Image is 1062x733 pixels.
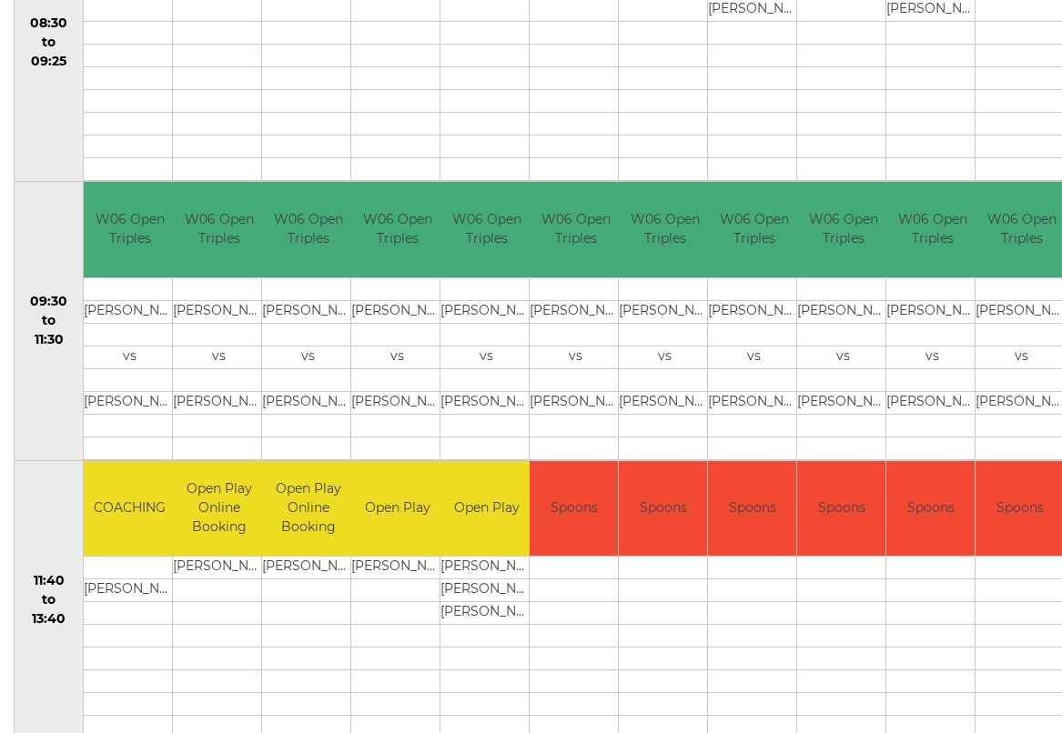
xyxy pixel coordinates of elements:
td: [PERSON_NAME] [262,557,354,579]
td: [PERSON_NAME] [708,300,800,323]
td: [PERSON_NAME] [440,602,532,625]
td: W06 Open Triples [530,182,622,277]
td: [PERSON_NAME] [262,300,354,323]
td: W06 Open Triples [173,182,265,277]
td: [PERSON_NAME] [886,391,978,414]
td: vs [262,346,354,368]
td: W06 Open Triples [797,182,889,277]
td: [PERSON_NAME] [530,300,622,323]
td: [PERSON_NAME] [262,391,354,414]
td: [PERSON_NAME] [440,391,532,414]
td: [PERSON_NAME] [173,391,265,414]
td: vs [351,346,443,368]
td: W06 Open Triples [262,182,354,277]
td: COACHING [84,461,176,557]
td: Spoons [530,461,618,557]
td: [PERSON_NAME] [440,557,532,579]
td: Open Play Online Booking [262,461,354,557]
td: vs [440,346,532,368]
td: [PERSON_NAME] [530,391,622,414]
td: Open Play [440,461,532,557]
td: Spoons [797,461,885,557]
td: W06 Open Triples [619,182,711,277]
td: [PERSON_NAME] [440,300,532,323]
td: vs [797,346,889,368]
td: [PERSON_NAME] [619,391,711,414]
td: [PERSON_NAME] [84,391,176,414]
td: vs [84,346,176,368]
td: vs [530,346,622,368]
td: vs [886,346,978,368]
td: Spoons [708,461,796,557]
td: vs [619,346,711,368]
td: [PERSON_NAME] [619,300,711,323]
td: [PERSON_NAME] [351,300,443,323]
td: [PERSON_NAME] [797,300,889,323]
td: W06 Open Triples [440,182,532,277]
td: [PERSON_NAME] [173,300,265,323]
td: W06 Open Triples [84,182,176,277]
td: W06 Open Triples [708,182,800,277]
td: W06 Open Triples [351,182,443,277]
td: [PERSON_NAME] [351,557,443,579]
td: [PERSON_NAME] [708,391,800,414]
td: W06 Open Triples [886,182,978,277]
td: [PERSON_NAME] [440,579,532,602]
td: vs [173,346,265,368]
td: vs [708,346,800,368]
td: [PERSON_NAME] [886,300,978,323]
td: [PERSON_NAME] [173,557,265,579]
td: Spoons [886,461,975,557]
td: Open Play [351,461,443,557]
td: [PERSON_NAME] [84,300,176,323]
td: [PERSON_NAME] [84,579,176,602]
td: Spoons [619,461,707,557]
td: [PERSON_NAME] [351,391,443,414]
td: 09:30 to 11:30 [15,182,84,461]
td: [PERSON_NAME] [797,391,889,414]
td: Open Play Online Booking [173,461,265,557]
